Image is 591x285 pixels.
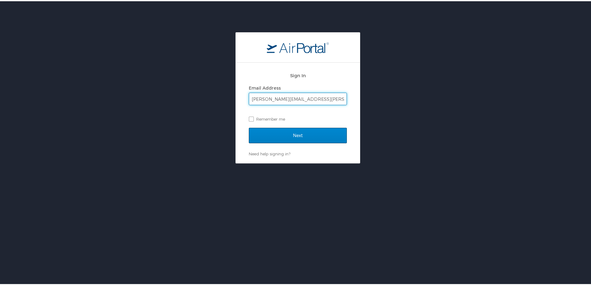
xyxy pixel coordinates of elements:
[249,127,347,142] input: Next
[249,113,347,122] label: Remember me
[267,41,329,52] img: logo
[249,71,347,78] h2: Sign In
[249,84,281,89] label: Email Address
[249,150,290,155] a: Need help signing in?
